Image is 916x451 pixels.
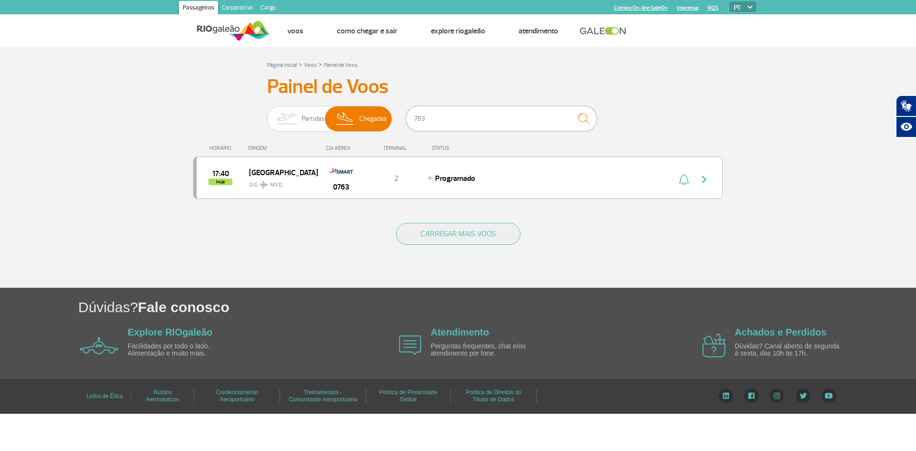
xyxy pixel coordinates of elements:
span: Fale conosco [138,299,229,315]
div: TERMINAL [365,145,427,151]
input: Voo, cidade ou cia aérea [406,106,597,131]
span: 2025-08-25 17:40:00 [212,170,229,177]
a: Explore RIOgaleão [128,327,213,337]
p: Dúvidas? Canal aberto de segunda à sexta, das 10h às 17h. [735,343,844,357]
img: airplane icon [399,336,421,355]
img: destiny_airplane.svg [260,181,268,189]
a: Ruídos Aeronáuticos [146,386,179,406]
p: Perguntas frequentes, chat e/ou atendimento por fone. [431,343,541,357]
a: RQS [708,5,718,11]
a: Passageiros [179,1,218,16]
span: GIG [249,176,310,189]
img: Instagram [770,388,784,403]
a: Achados e Perdidos [735,327,826,337]
span: Chegadas [359,106,387,131]
a: Política de Privacidade Global [379,386,437,406]
h1: Dúvidas? [78,297,916,317]
div: STATUS [427,145,505,151]
a: Atendimento [431,327,489,337]
a: Linha de Ética [86,389,123,403]
a: Corporativo [218,1,257,16]
a: Painel de Voos [324,62,358,69]
img: airplane icon [702,334,726,357]
img: LinkedIn [718,388,733,403]
a: Imprensa [677,5,698,11]
img: seta-direita-painel-voo.svg [698,174,710,185]
a: > [319,59,322,70]
img: airplane icon [80,337,118,354]
a: Como chegar e sair [337,26,397,36]
a: Credenciamento Aeroportuário [216,386,258,406]
a: Treinamentos - Comunidade Aeroportuária [289,386,357,406]
a: Voos [287,26,303,36]
span: MVD [270,181,282,189]
a: Compra On-line GaleOn [614,5,667,11]
p: Facilidades por todo o lado. Alimentação e muito mais. [128,343,238,357]
img: slider-desembarque [331,106,359,131]
div: HORÁRIO [196,145,248,151]
button: CARREGAR MAIS VOOS [396,223,520,245]
img: YouTube [822,388,836,403]
span: [GEOGRAPHIC_DATA] [249,166,310,178]
a: > [299,59,302,70]
span: 0763 [333,181,349,193]
span: Partidas [302,106,324,131]
a: Política de Direitos do Titular de Dados [466,386,521,406]
button: Abrir recursos assistivos. [896,116,916,137]
span: Programado [435,174,475,183]
img: sino-painel-voo.svg [679,174,689,185]
a: Explore RIOgaleão [431,26,485,36]
a: Cargo [257,1,280,16]
span: 2 [394,174,398,183]
div: ORIGEM [248,145,318,151]
span: hoje [208,178,232,185]
img: Facebook [744,388,759,403]
a: Página Inicial [267,62,297,69]
a: Voos [304,62,317,69]
a: Atendimento [519,26,558,36]
div: Plugin de acessibilidade da Hand Talk. [896,95,916,137]
div: CIA AÉREA [317,145,365,151]
img: Twitter [796,388,811,403]
h3: Painel de Voos [267,75,649,99]
button: Abrir tradutor de língua de sinais. [896,95,916,116]
img: slider-embarque [271,106,302,131]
